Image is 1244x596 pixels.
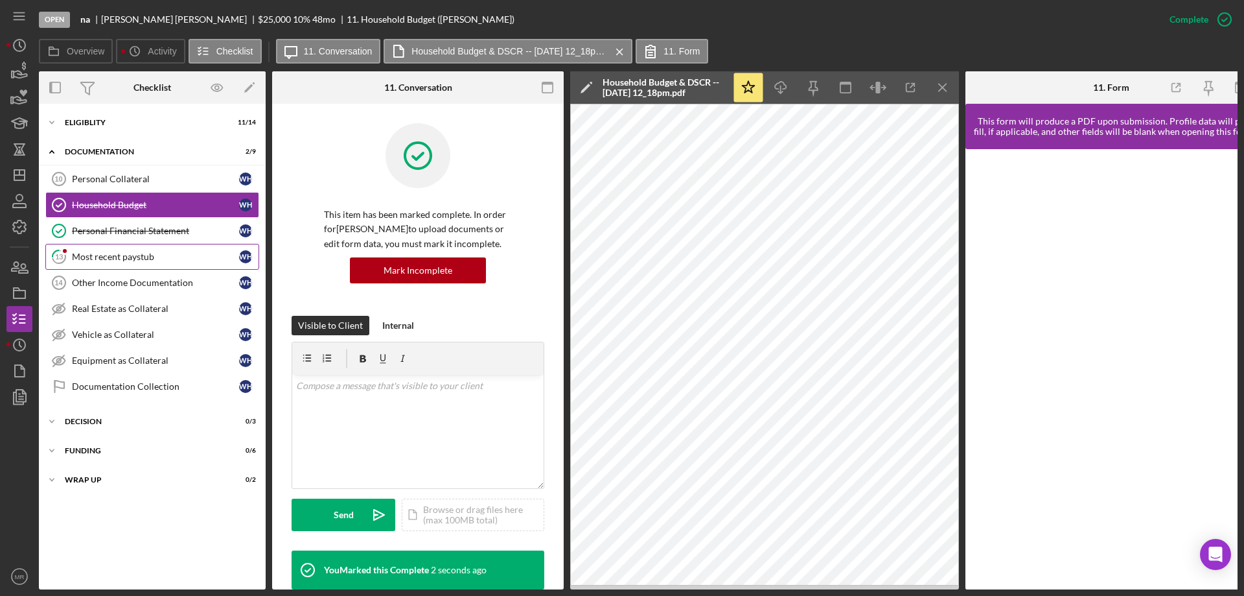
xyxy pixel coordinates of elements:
[15,573,25,580] text: MR
[133,82,171,93] div: Checklist
[148,46,176,56] label: Activity
[1093,82,1129,93] div: 11. Form
[384,39,632,64] button: Household Budget & DSCR -- [DATE] 12_18pm.pdf
[239,380,252,393] div: W H
[239,173,252,185] div: W H
[72,174,239,184] div: Personal Collateral
[298,316,363,335] div: Visible to Client
[233,418,256,425] div: 0 / 3
[233,148,256,156] div: 2 / 9
[45,374,259,399] a: Documentation CollectionWH
[54,175,62,183] tspan: 10
[431,565,487,575] time: 2025-10-14 16:31
[45,218,259,244] a: Personal Financial StatementWH
[239,302,252,315] div: W H
[292,316,369,335] button: Visible to Client
[239,276,252,289] div: W H
[411,46,606,56] label: Household Budget & DSCR -- [DATE] 12_18pm.pdf
[101,14,258,25] div: [PERSON_NAME] [PERSON_NAME]
[65,418,224,425] div: Decision
[72,329,239,340] div: Vehicle as Collateral
[663,46,700,56] label: 11. Form
[239,354,252,367] div: W H
[216,46,253,56] label: Checklist
[39,39,113,64] button: Overview
[1200,539,1231,570] div: Open Intercom Messenger
[65,447,224,455] div: Funding
[258,14,291,25] span: $25,000
[304,46,373,56] label: 11. Conversation
[80,14,90,25] b: na
[39,12,70,28] div: Open
[324,208,512,251] p: This item has been marked complete. In order for [PERSON_NAME] to upload documents or edit form d...
[324,565,429,575] div: You Marked this Complete
[382,316,414,335] div: Internal
[72,252,239,262] div: Most recent paystub
[72,304,239,314] div: Real Estate as Collateral
[350,257,486,283] button: Mark Incomplete
[239,328,252,341] div: W H
[347,14,514,25] div: 11. Household Budget ([PERSON_NAME])
[72,381,239,392] div: Documentation Collection
[65,476,224,484] div: Wrap up
[1157,6,1238,32] button: Complete
[636,39,708,64] button: 11. Form
[6,564,32,590] button: MR
[72,200,239,210] div: Household Budget
[276,39,381,64] button: 11. Conversation
[292,499,395,531] button: Send
[72,278,239,288] div: Other Income Documentation
[45,244,259,270] a: 13Most recent paystubWH
[384,257,452,283] div: Mark Incomplete
[1169,6,1208,32] div: Complete
[239,224,252,237] div: W H
[45,296,259,322] a: Real Estate as CollateralWH
[233,119,256,126] div: 11 / 14
[72,355,239,366] div: Equipment as Collateral
[65,119,224,126] div: Eligiblity
[65,148,224,156] div: Documentation
[45,192,259,218] a: Household BudgetWH
[45,270,259,296] a: 14Other Income DocumentationWH
[603,77,726,98] div: Household Budget & DSCR -- [DATE] 12_18pm.pdf
[293,14,310,25] div: 10 %
[45,348,259,374] a: Equipment as CollateralWH
[72,226,239,236] div: Personal Financial Statement
[312,14,336,25] div: 48 mo
[45,166,259,192] a: 10Personal CollateralWH
[67,46,104,56] label: Overview
[233,476,256,484] div: 0 / 2
[55,252,63,261] tspan: 13
[376,316,420,335] button: Internal
[384,82,452,93] div: 11. Conversation
[233,447,256,455] div: 0 / 6
[189,39,262,64] button: Checklist
[239,250,252,263] div: W H
[45,322,259,348] a: Vehicle as CollateralWH
[54,279,63,287] tspan: 14
[334,499,354,531] div: Send
[239,198,252,211] div: W H
[116,39,185,64] button: Activity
